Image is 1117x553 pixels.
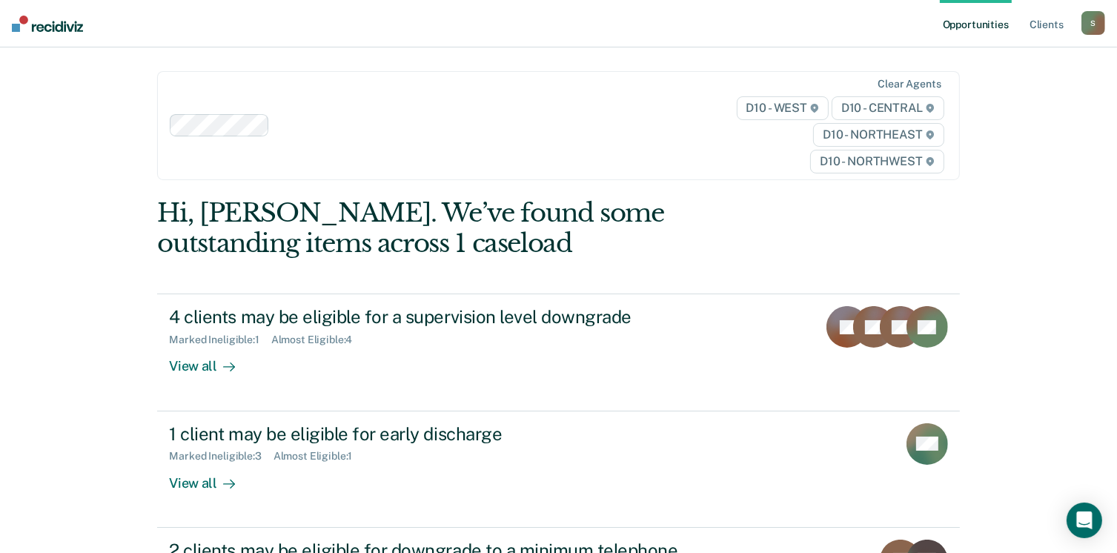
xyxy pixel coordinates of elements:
span: D10 - NORTHEAST [813,123,944,147]
img: Recidiviz [12,16,83,32]
div: Clear agents [878,78,941,90]
div: Almost Eligible : 4 [271,334,365,346]
button: S [1081,11,1105,35]
div: Marked Ineligible : 3 [169,450,273,463]
span: D10 - NORTHWEST [810,150,944,173]
div: Open Intercom Messenger [1067,503,1102,538]
a: 1 client may be eligible for early dischargeMarked Ineligible:3Almost Eligible:1View all [157,411,959,528]
div: Hi, [PERSON_NAME]. We’ve found some outstanding items across 1 caseload [157,198,799,259]
a: 4 clients may be eligible for a supervision level downgradeMarked Ineligible:1Almost Eligible:4Vi... [157,294,959,411]
div: Marked Ineligible : 1 [169,334,271,346]
div: View all [169,346,252,375]
span: D10 - WEST [737,96,829,120]
div: 4 clients may be eligible for a supervision level downgrade [169,306,689,328]
div: Almost Eligible : 1 [274,450,365,463]
span: D10 - CENTRAL [832,96,944,120]
div: View all [169,463,252,491]
div: 1 client may be eligible for early discharge [169,423,689,445]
